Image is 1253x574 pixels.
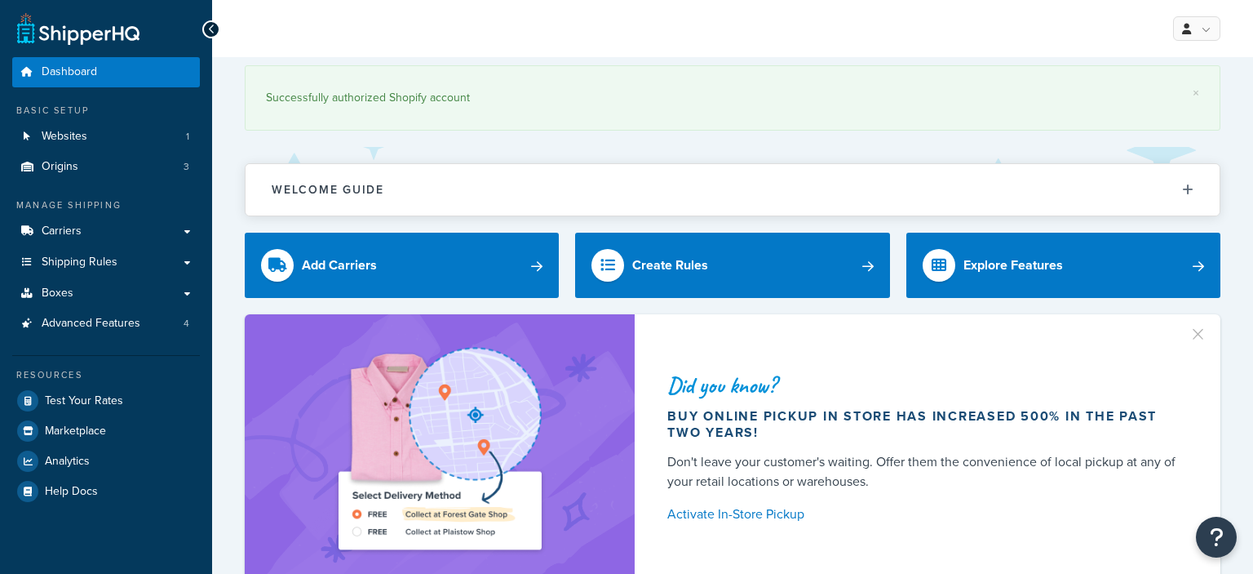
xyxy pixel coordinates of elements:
span: 1 [186,130,189,144]
a: Explore Features [906,233,1220,298]
a: Boxes [12,278,200,309]
div: Basic Setup [12,104,200,118]
span: Marketplace [45,425,106,438]
a: Carriers [12,216,200,247]
span: Shipping Rules [42,256,117,269]
a: Add Carriers [245,233,559,298]
a: Test Your Rates [12,386,200,416]
div: Did you know? [667,374,1181,397]
div: Explore Features [963,254,1063,277]
button: Welcome Guide [246,164,1220,216]
h2: Welcome Guide [272,184,384,196]
span: 3 [184,160,189,174]
li: Advanced Features [12,309,200,339]
a: Create Rules [575,233,889,298]
span: Websites [42,130,87,144]
div: Resources [12,368,200,382]
span: Origins [42,160,78,174]
div: Create Rules [632,254,708,277]
a: Websites1 [12,122,200,152]
a: Help Docs [12,477,200,506]
a: Dashboard [12,57,200,87]
span: 4 [184,317,189,331]
span: Boxes [42,287,73,300]
li: Websites [12,122,200,152]
a: Marketplace [12,416,200,446]
span: Test Your Rates [45,394,123,408]
span: Help Docs [45,485,98,499]
img: ad-shirt-map-b0359fc47e01cab431d101c4b569394f6a03f54285957d908178d52f29eb9668.png [292,339,587,561]
div: Successfully authorized Shopify account [266,87,1199,109]
span: Dashboard [42,65,97,79]
button: Open Resource Center [1196,517,1237,558]
span: Advanced Features [42,317,140,331]
a: Advanced Features4 [12,309,200,339]
div: Add Carriers [302,254,377,277]
div: Buy online pickup in store has increased 500% in the past two years! [667,408,1181,441]
a: Shipping Rules [12,247,200,278]
li: Origins [12,152,200,182]
a: × [1193,87,1199,100]
a: Activate In-Store Pickup [667,503,1181,526]
a: Analytics [12,447,200,476]
div: Don't leave your customer's waiting. Offer them the convenience of local pickup at any of your re... [667,452,1181,492]
span: Carriers [42,225,82,238]
div: Manage Shipping [12,198,200,212]
span: Analytics [45,455,90,469]
a: Origins3 [12,152,200,182]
